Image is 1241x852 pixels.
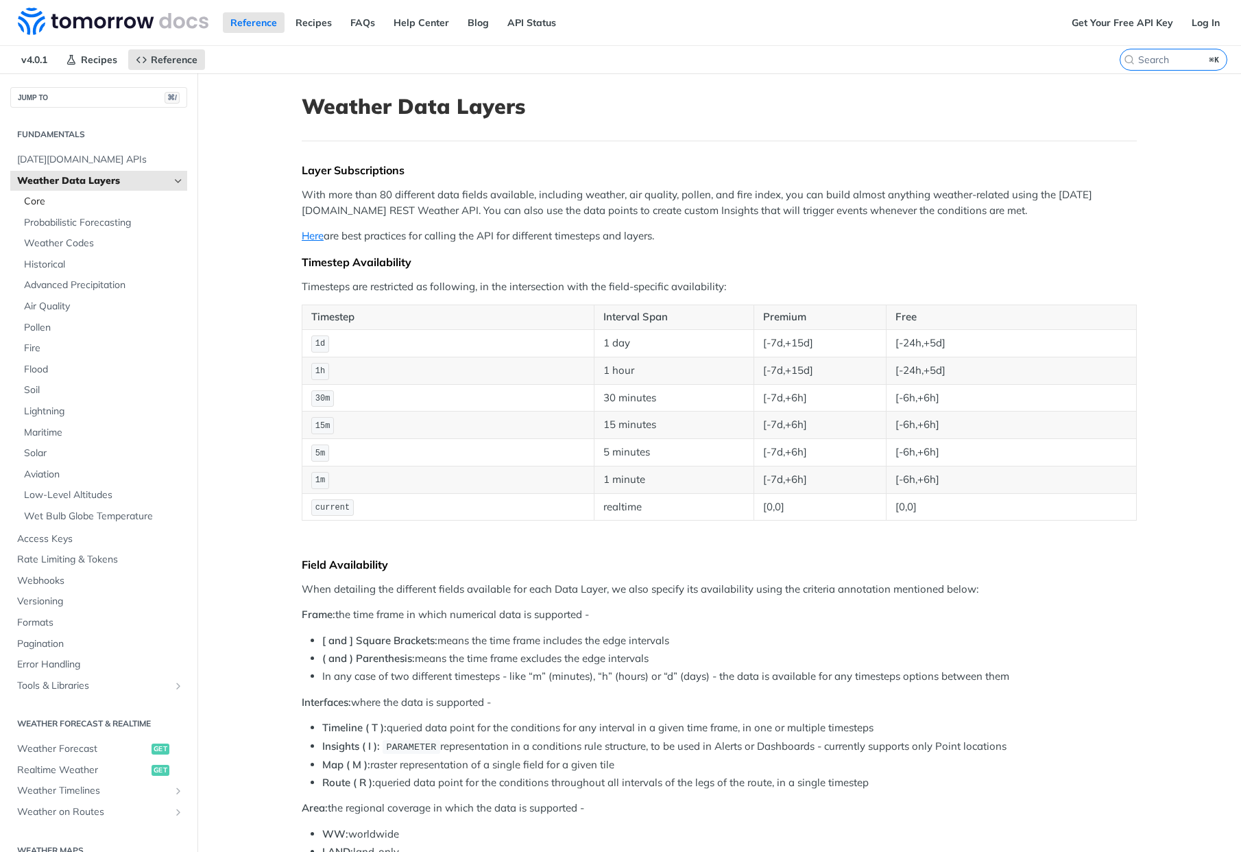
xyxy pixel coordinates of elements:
[886,412,1136,439] td: [-6h,+6h]
[322,775,1137,791] li: queried data point for the conditions throughout all intervals of the legs of the route, in a sin...
[302,305,594,330] th: Timestep
[386,12,457,33] a: Help Center
[17,784,169,798] span: Weather Timelines
[594,412,754,439] td: 15 minutes
[302,228,1137,244] p: are best practices for calling the API for different timesteps and layers.
[10,128,187,141] h2: Fundamentals
[754,329,887,357] td: [-7d,+15d]
[754,412,887,439] td: [-7d,+6h]
[223,12,285,33] a: Reference
[886,466,1136,493] td: [-6h,+6h]
[17,637,184,651] span: Pagination
[24,510,184,523] span: Wet Bulb Globe Temperature
[322,739,380,753] strong: Insights ( I ):
[24,195,184,209] span: Core
[24,258,184,272] span: Historical
[322,758,370,771] strong: Map ( M ):
[10,591,187,612] a: Versioning
[17,485,187,506] a: Low-Level Altitudes
[17,506,187,527] a: Wet Bulb Globe Temperature
[17,255,187,275] a: Historical
[17,658,184,672] span: Error Handling
[594,357,754,384] td: 1 hour
[322,776,375,789] strong: Route ( R ):
[17,275,187,296] a: Advanced Precipitation
[1064,12,1181,33] a: Get Your Free API Key
[24,426,184,440] span: Maritime
[10,634,187,654] a: Pagination
[17,191,187,212] a: Core
[17,616,184,630] span: Formats
[302,187,1137,218] p: With more than 80 different data fields available, including weather, air quality, pollen, and fi...
[322,757,1137,773] li: raster representation of a single field for a given tile
[17,213,187,233] a: Probabilistic Forecasting
[886,305,1136,330] th: Free
[173,807,184,818] button: Show subpages for Weather on Routes
[302,163,1137,177] div: Layer Subscriptions
[322,721,387,734] strong: Timeline ( T ):
[460,12,496,33] a: Blog
[302,582,1137,597] p: When detailing the different fields available for each Data Layer, we also specify its availabili...
[322,827,348,840] strong: WW:
[322,739,1137,755] li: representation in a conditions rule structure, to be used in Alerts or Dashboards - currently sup...
[10,171,187,191] a: Weather Data LayersHide subpages for Weather Data Layers
[24,342,184,355] span: Fire
[10,739,187,759] a: Weather Forecastget
[302,558,1137,571] div: Field Availability
[594,329,754,357] td: 1 day
[315,449,325,458] span: 5m
[594,439,754,466] td: 5 minutes
[152,765,169,776] span: get
[24,447,184,460] span: Solar
[128,49,205,70] a: Reference
[754,357,887,384] td: [-7d,+15d]
[17,574,184,588] span: Webhooks
[302,608,335,621] strong: Frame:
[315,366,325,376] span: 1h
[24,383,184,397] span: Soil
[24,237,184,250] span: Weather Codes
[754,493,887,521] td: [0,0]
[17,338,187,359] a: Fire
[17,805,169,819] span: Weather on Routes
[302,255,1137,269] div: Timestep Availability
[173,176,184,187] button: Hide subpages for Weather Data Layers
[10,760,187,781] a: Realtime Weatherget
[10,676,187,696] a: Tools & LibrariesShow subpages for Tools & Libraries
[58,49,125,70] a: Recipes
[10,802,187,823] a: Weather on RoutesShow subpages for Weather on Routes
[24,279,184,292] span: Advanced Precipitation
[10,654,187,675] a: Error Handling
[594,384,754,412] td: 30 minutes
[302,229,324,242] a: Here
[343,12,383,33] a: FAQs
[322,720,1137,736] li: queried data point for the conditions for any interval in a given time frame, in one or multiple ...
[288,12,339,33] a: Recipes
[17,532,184,546] span: Access Keys
[17,595,184,608] span: Versioning
[24,488,184,502] span: Low-Level Altitudes
[152,744,169,755] span: get
[14,49,55,70] span: v4.0.1
[1124,54,1135,65] svg: Search
[754,305,887,330] th: Premium
[754,466,887,493] td: [-7d,+6h]
[886,357,1136,384] td: [-24h,+5d]
[17,401,187,422] a: Lightning
[10,781,187,801] a: Weather TimelinesShow subpages for Weather Timelines
[24,216,184,230] span: Probabilistic Forecasting
[754,384,887,412] td: [-7d,+6h]
[886,493,1136,521] td: [0,0]
[594,305,754,330] th: Interval Span
[17,153,184,167] span: [DATE][DOMAIN_NAME] APIs
[17,464,187,485] a: Aviation
[302,94,1137,119] h1: Weather Data Layers
[173,681,184,691] button: Show subpages for Tools & Libraries
[302,696,351,709] strong: Interfaces:
[165,92,180,104] span: ⌘/
[1184,12,1227,33] a: Log In
[302,801,328,814] strong: Area:
[24,468,184,482] span: Aviation
[302,279,1137,295] p: Timesteps are restricted as following, in the intersection with the field-specific availability:
[322,633,1137,649] li: means the time frame includes the edge intervals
